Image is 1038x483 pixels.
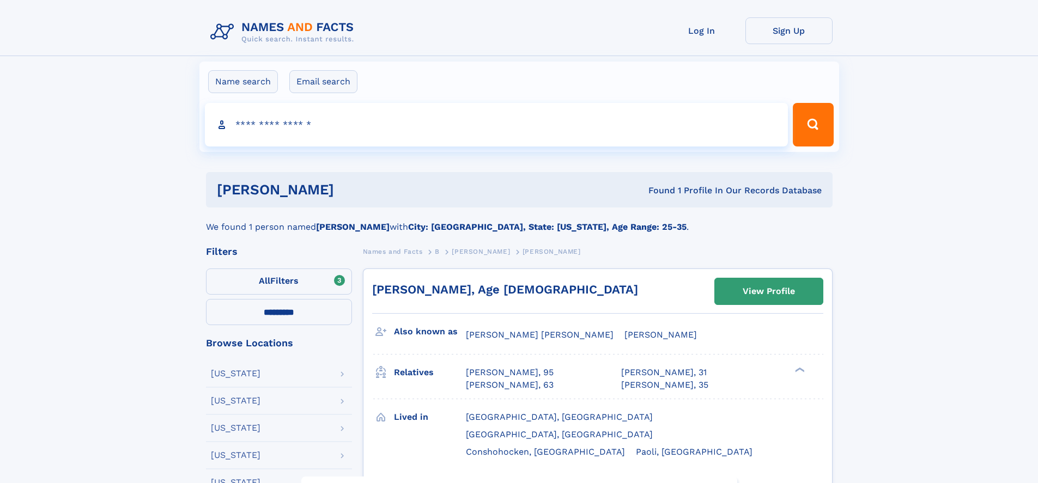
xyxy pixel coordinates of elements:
span: Conshohocken, [GEOGRAPHIC_DATA] [466,447,625,457]
label: Email search [289,70,357,93]
span: All [259,276,270,286]
span: [GEOGRAPHIC_DATA], [GEOGRAPHIC_DATA] [466,429,653,439]
div: ❯ [792,366,805,374]
a: [PERSON_NAME], 31 [621,366,707,378]
span: [PERSON_NAME] [PERSON_NAME] [466,329,614,340]
b: [PERSON_NAME] [316,222,390,232]
a: [PERSON_NAME], Age [DEMOGRAPHIC_DATA] [372,283,638,296]
div: [US_STATE] [211,369,260,378]
a: [PERSON_NAME] [452,244,510,258]
a: B [435,244,440,258]
a: [PERSON_NAME], 95 [466,366,554,378]
span: [PERSON_NAME] [624,329,697,340]
a: View Profile [715,278,823,304]
h3: Also known as [394,322,466,341]
a: Sign Up [745,17,833,44]
span: B [435,248,440,255]
div: Filters [206,247,352,256]
a: Names and Facts [363,244,423,258]
a: [PERSON_NAME], 63 [466,379,554,391]
label: Filters [206,268,352,295]
label: Name search [208,70,278,93]
div: [US_STATE] [211,396,260,405]
img: Logo Names and Facts [206,17,363,47]
span: Paoli, [GEOGRAPHIC_DATA] [636,447,752,457]
div: We found 1 person named with . [206,207,833,234]
div: Browse Locations [206,338,352,348]
a: [PERSON_NAME], 35 [621,379,708,391]
div: Found 1 Profile In Our Records Database [491,185,822,197]
span: [PERSON_NAME] [523,248,581,255]
h1: [PERSON_NAME] [217,183,491,197]
div: [US_STATE] [211,451,260,460]
div: [US_STATE] [211,424,260,432]
h3: Relatives [394,363,466,382]
span: [PERSON_NAME] [452,248,510,255]
div: View Profile [743,279,795,304]
b: City: [GEOGRAPHIC_DATA], State: [US_STATE], Age Range: 25-35 [408,222,687,232]
span: [GEOGRAPHIC_DATA], [GEOGRAPHIC_DATA] [466,412,653,422]
input: search input [205,103,788,146]
a: Log In [658,17,745,44]
h3: Lived in [394,408,466,426]
button: Search Button [793,103,833,146]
